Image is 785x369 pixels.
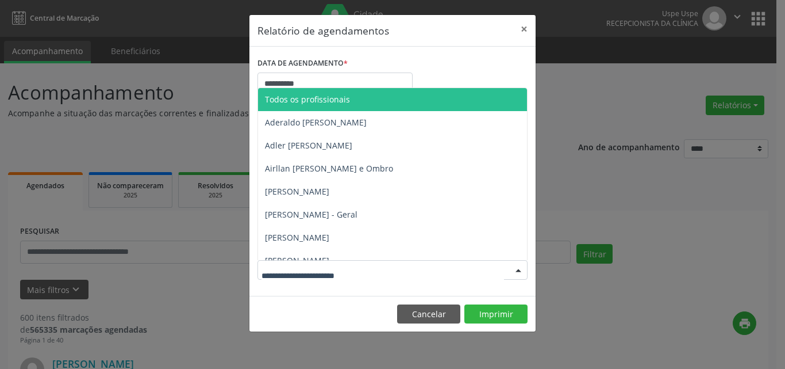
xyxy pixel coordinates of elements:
[464,305,528,324] button: Imprimir
[265,94,350,105] span: Todos os profissionais
[265,140,352,151] span: Adler [PERSON_NAME]
[265,232,329,243] span: [PERSON_NAME]
[397,305,460,324] button: Cancelar
[265,117,367,128] span: Aderaldo [PERSON_NAME]
[265,186,329,197] span: [PERSON_NAME]
[265,163,393,174] span: Airllan [PERSON_NAME] e Ombro
[257,23,389,38] h5: Relatório de agendamentos
[257,55,348,73] label: DATA DE AGENDAMENTO
[513,15,536,43] button: Close
[265,209,357,220] span: [PERSON_NAME] - Geral
[265,255,329,266] span: [PERSON_NAME]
